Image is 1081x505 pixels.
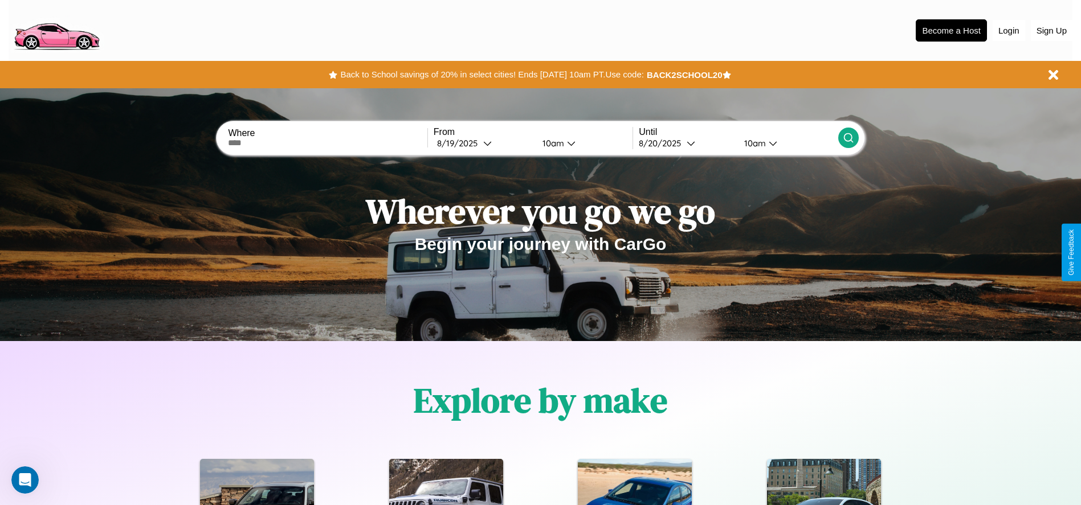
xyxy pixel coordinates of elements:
[414,377,667,424] h1: Explore by make
[228,128,427,138] label: Where
[739,138,769,149] div: 10am
[337,67,646,83] button: Back to School savings of 20% in select cities! Ends [DATE] 10am PT.Use code:
[533,137,633,149] button: 10am
[11,466,39,494] iframe: Intercom live chat
[639,127,838,137] label: Until
[916,19,987,42] button: Become a Host
[434,127,633,137] label: From
[735,137,838,149] button: 10am
[9,6,104,53] img: logo
[1067,229,1075,276] div: Give Feedback
[437,138,483,149] div: 8 / 19 / 2025
[993,20,1025,41] button: Login
[639,138,687,149] div: 8 / 20 / 2025
[647,70,723,80] b: BACK2SCHOOL20
[537,138,567,149] div: 10am
[1031,20,1072,41] button: Sign Up
[434,137,533,149] button: 8/19/2025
